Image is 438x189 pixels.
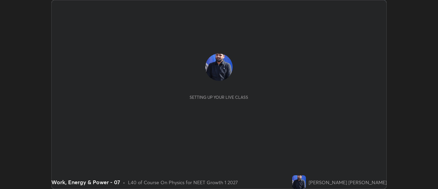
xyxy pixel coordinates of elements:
div: • [123,179,125,186]
div: L40 of Course On Physics for NEET Growth 1 2027 [128,179,238,186]
img: f34a0ffe40ef4429b3e21018fb94e939.jpg [292,175,306,189]
div: [PERSON_NAME] [PERSON_NAME] [309,179,387,186]
div: Setting up your live class [190,95,248,100]
div: Work, Energy & Power - 07 [51,178,120,186]
img: f34a0ffe40ef4429b3e21018fb94e939.jpg [205,54,233,81]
